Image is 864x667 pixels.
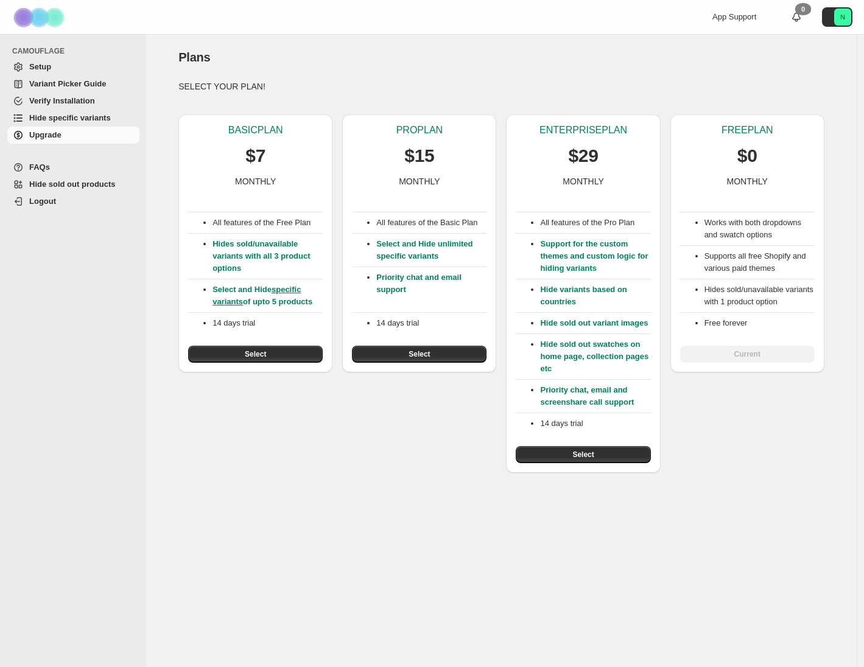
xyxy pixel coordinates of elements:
[7,159,139,176] a: FAQs
[822,7,852,27] button: Avatar with initials N
[245,144,265,168] p: $7
[540,284,650,308] p: Hide variants based on countries
[404,144,434,168] p: $15
[409,349,430,359] span: Select
[29,79,106,88] span: Variant Picker Guide
[7,110,139,127] a: Hide specific variants
[7,176,139,193] a: Hide sold out products
[704,284,815,308] li: Hides sold/unavailable variants with 1 product option
[235,175,276,187] p: MONTHLY
[704,250,815,274] li: Supports all free Shopify and various paid themes
[212,284,323,308] p: Select and Hide of upto 5 products
[540,338,650,375] p: Hide sold out swatches on home page, collection pages etc
[376,317,486,329] p: 14 days trial
[188,346,323,363] button: Select
[29,96,95,105] span: Verify Installation
[834,9,851,26] span: Avatar with initials N
[727,175,768,187] p: MONTHLY
[704,217,815,241] li: Works with both dropdowns and swatch options
[178,80,824,93] p: SELECT YOUR PLAN!
[212,238,323,274] p: Hides sold/unavailable variants with all 3 product options
[7,93,139,110] a: Verify Installation
[212,217,323,229] p: All features of the Free Plan
[7,193,139,210] a: Logout
[7,127,139,144] a: Upgrade
[540,384,650,408] p: Priority chat, email and screenshare call support
[396,124,443,136] p: PRO PLAN
[376,217,486,229] p: All features of the Basic Plan
[29,162,50,172] span: FAQs
[540,317,650,329] p: Hide sold out variant images
[568,144,598,168] p: $29
[7,75,139,93] a: Variant Picker Guide
[737,144,757,168] p: $0
[376,271,486,308] p: Priority chat and email support
[228,124,283,136] p: BASIC PLAN
[29,197,56,206] span: Logout
[712,12,756,21] span: App Support
[29,62,51,71] span: Setup
[29,130,61,139] span: Upgrade
[178,51,210,64] span: Plans
[795,3,811,15] div: 0
[516,446,650,463] button: Select
[12,46,140,56] span: CAMOUFLAGE
[840,13,845,21] text: N
[7,58,139,75] a: Setup
[10,1,71,34] img: Camouflage
[352,346,486,363] button: Select
[540,417,650,430] p: 14 days trial
[399,175,440,187] p: MONTHLY
[245,349,266,359] span: Select
[722,124,773,136] p: FREE PLAN
[540,238,650,274] p: Support for the custom themes and custom logic for hiding variants
[563,175,603,187] p: MONTHLY
[29,180,116,189] span: Hide sold out products
[376,238,486,262] p: Select and Hide unlimited specific variants
[704,317,815,329] li: Free forever
[212,317,323,329] p: 14 days trial
[572,450,594,459] span: Select
[540,217,650,229] p: All features of the Pro Plan
[539,124,627,136] p: ENTERPRISE PLAN
[790,11,803,23] a: 0
[29,113,111,122] span: Hide specific variants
